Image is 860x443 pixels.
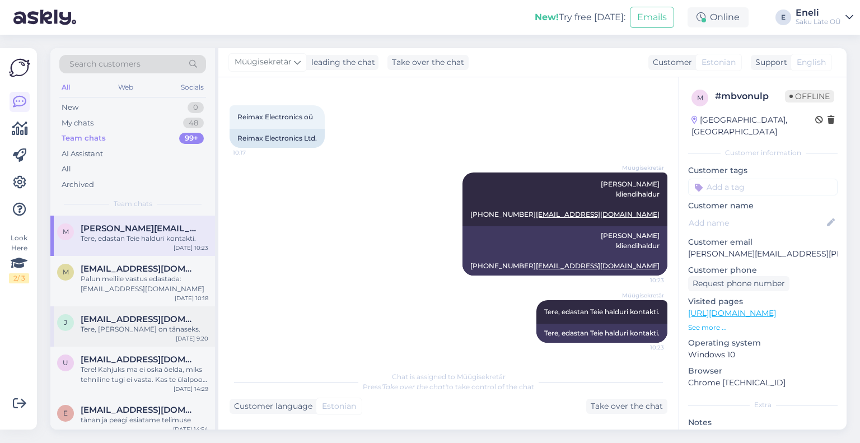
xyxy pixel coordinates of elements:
[62,102,78,113] div: New
[688,377,838,389] p: Chrome [TECHNICAL_ID]
[381,383,446,391] i: 'Take over the chat'
[536,210,660,218] a: [EMAIL_ADDRESS][DOMAIN_NAME]
[688,296,838,307] p: Visited pages
[688,148,838,158] div: Customer information
[59,80,72,95] div: All
[81,314,197,324] span: janek@joon.eu
[174,385,208,393] div: [DATE] 14:29
[715,90,785,103] div: # mbvonulp
[586,399,667,414] div: Take over the chat
[174,244,208,252] div: [DATE] 10:23
[81,274,208,294] div: Palun meilile vastus edastada: [EMAIL_ADDRESS][DOMAIN_NAME]
[536,262,660,270] a: [EMAIL_ADDRESS][DOMAIN_NAME]
[797,57,826,68] span: English
[688,417,838,428] p: Notes
[81,264,197,274] span: marit.juursalu@gmail.com
[622,291,664,300] span: Müügisekretär
[63,358,68,367] span: u
[62,148,103,160] div: AI Assistant
[81,355,197,365] span: ukirsimae@gmail.com
[237,113,313,121] span: Reimax Electronics oü
[9,273,29,283] div: 2 / 3
[689,217,825,229] input: Add name
[536,324,667,343] div: Tere, edastan Teie halduri kontakti.
[688,323,838,333] p: See more ...
[688,365,838,377] p: Browser
[179,133,204,144] div: 99+
[9,233,29,283] div: Look Here
[188,102,204,113] div: 0
[176,334,208,343] div: [DATE] 9:20
[697,94,703,102] span: m
[230,400,312,412] div: Customer language
[233,148,275,157] span: 10:17
[62,164,71,175] div: All
[173,425,208,433] div: [DATE] 14:54
[392,372,506,381] span: Chat is assigned to Müügisekretär
[688,179,838,195] input: Add a tag
[544,307,660,316] span: Tere, edastan Teie halduri kontakti.
[9,57,30,78] img: Askly Logo
[622,164,664,172] span: Müügisekretär
[648,57,692,68] div: Customer
[688,200,838,212] p: Customer name
[81,415,208,425] div: tänan ja peagi esiatame telimuse
[622,276,664,285] span: 10:23
[230,129,325,148] div: Reimax Electronics Ltd.
[81,365,208,385] div: Tere! Kahjuks ma ei oska öelda, miks tehniline tugi ei vasta. Kas te ülalpool kirjeldatud protsed...
[387,55,469,70] div: Take over the chat
[688,7,749,27] div: Online
[114,199,152,209] span: Team chats
[796,8,841,17] div: Eneli
[688,236,838,248] p: Customer email
[62,133,106,144] div: Team chats
[688,165,838,176] p: Customer tags
[688,337,838,349] p: Operating system
[63,227,69,236] span: m
[63,409,68,417] span: e
[688,349,838,361] p: Windows 10
[796,17,841,26] div: Saku Läte OÜ
[183,118,204,129] div: 48
[785,90,834,102] span: Offline
[62,179,94,190] div: Archived
[63,268,69,276] span: m
[62,118,94,129] div: My chats
[81,223,197,234] span: maria.rillo@reimax.net
[630,7,674,28] button: Emails
[622,343,664,352] span: 10:23
[691,114,815,138] div: [GEOGRAPHIC_DATA], [GEOGRAPHIC_DATA]
[688,308,776,318] a: [URL][DOMAIN_NAME]
[81,324,208,334] div: Tere, [PERSON_NAME] on tänaseks.
[688,264,838,276] p: Customer phone
[363,383,534,391] span: Press to take control of the chat
[688,248,838,260] p: [PERSON_NAME][EMAIL_ADDRESS][PERSON_NAME][DOMAIN_NAME]
[702,57,736,68] span: Estonian
[775,10,791,25] div: E
[235,56,292,68] span: Müügisekretär
[688,276,789,291] div: Request phone number
[535,12,559,22] b: New!
[796,8,853,26] a: EneliSaku Läte OÜ
[64,318,67,327] span: j
[751,57,787,68] div: Support
[179,80,206,95] div: Socials
[81,234,208,244] div: Tere, edastan Teie halduri kontakti.
[688,400,838,410] div: Extra
[175,294,208,302] div: [DATE] 10:18
[322,400,356,412] span: Estonian
[535,11,625,24] div: Try free [DATE]:
[81,405,197,415] span: eve.salumaa@tallinnlv.ee
[69,58,141,70] span: Search customers
[307,57,375,68] div: leading the chat
[462,226,667,276] div: [PERSON_NAME] kliendihaldur [PHONE_NUMBER]
[116,80,135,95] div: Web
